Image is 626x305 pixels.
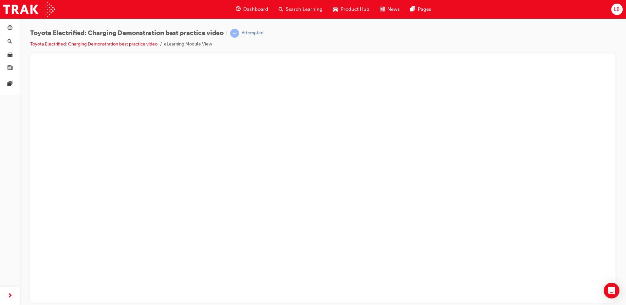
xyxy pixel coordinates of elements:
[341,6,369,13] span: Product Hub
[8,39,12,45] span: search-icon
[611,4,623,15] button: LB
[3,2,55,17] img: Trak
[328,3,375,16] a: car-iconProduct Hub
[230,3,273,16] a: guage-iconDashboard
[164,41,212,48] li: eLearning Module View
[604,283,619,298] div: Open Intercom Messenger
[405,3,436,16] a: pages-iconPages
[8,65,12,71] span: news-icon
[243,6,268,13] span: Dashboard
[286,6,322,13] span: Search Learning
[380,5,385,13] span: news-icon
[230,29,239,38] span: learningRecordVerb_ATTEMPT-icon
[30,41,157,47] a: Toyota Electrified: Charging Demonstration best practice video
[8,26,12,31] span: guage-icon
[410,5,415,13] span: pages-icon
[8,81,12,87] span: pages-icon
[226,29,228,37] span: |
[8,52,12,58] span: car-icon
[8,292,12,300] span: next-icon
[387,6,400,13] span: News
[236,5,241,13] span: guage-icon
[333,5,338,13] span: car-icon
[418,6,431,13] span: Pages
[375,3,405,16] a: news-iconNews
[614,6,620,13] span: LB
[30,29,224,37] span: Toyota Electrified: Charging Demonstration best practice video
[279,5,283,13] span: search-icon
[242,30,264,36] div: Attempted
[273,3,328,16] a: search-iconSearch Learning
